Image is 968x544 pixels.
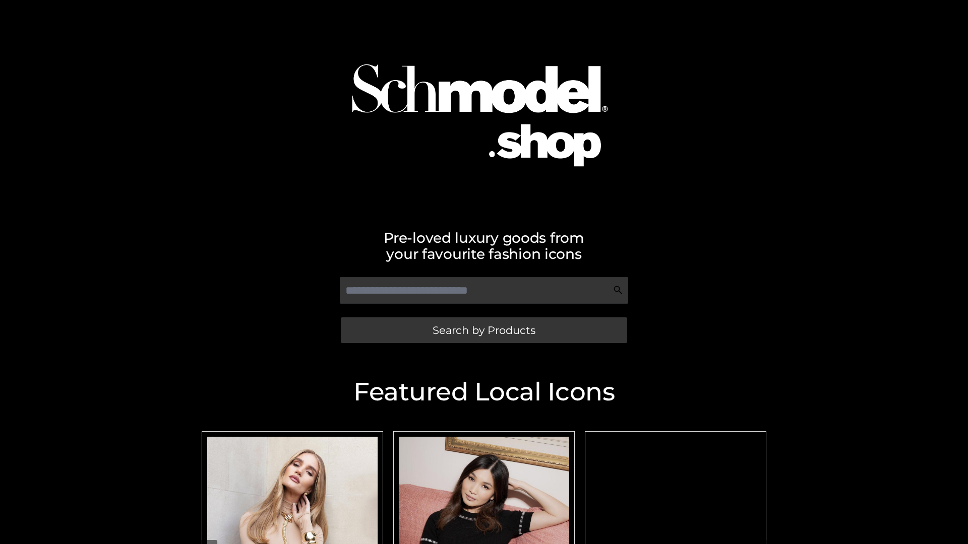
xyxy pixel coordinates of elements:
[341,317,627,343] a: Search by Products
[613,285,623,295] img: Search Icon
[197,230,771,262] h2: Pre-loved luxury goods from your favourite fashion icons
[433,325,535,335] span: Search by Products
[197,379,771,404] h2: Featured Local Icons​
